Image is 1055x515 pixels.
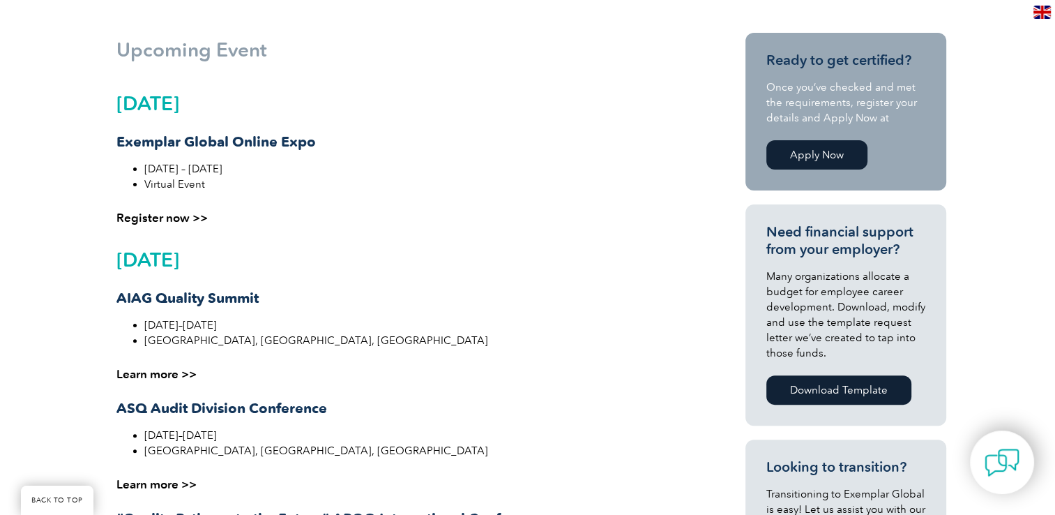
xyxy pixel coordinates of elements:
[116,367,197,381] a: Learn more >>
[116,290,259,306] strong: AIAG Quality Summit
[144,443,687,458] li: [GEOGRAPHIC_DATA], [GEOGRAPHIC_DATA], [GEOGRAPHIC_DATA]
[766,269,925,361] p: Many organizations allocate a budget for employee career development. Download, modify and use th...
[766,140,867,170] a: Apply Now
[144,177,687,192] li: Virtual Event
[766,223,925,258] h3: Need financial support from your employer?
[116,211,208,225] a: Register now >>
[116,133,316,150] strong: Exemplar Global Online Expo
[116,92,687,114] h2: [DATE]
[144,161,687,177] li: [DATE] – [DATE]
[116,400,327,417] strong: ASQ Audit Division Conference
[144,318,687,333] li: [DATE]–[DATE]
[1033,6,1051,19] img: en
[144,428,687,443] li: [DATE]–[DATE]
[766,52,925,69] h3: Ready to get certified?
[116,477,197,491] a: Learn more >>
[766,458,925,476] h3: Looking to transition?
[766,80,925,126] p: Once you’ve checked and met the requirements, register your details and Apply Now at
[144,333,687,348] li: [GEOGRAPHIC_DATA], [GEOGRAPHIC_DATA], [GEOGRAPHIC_DATA]
[766,375,911,405] a: Download Template
[116,40,688,59] h1: Upcoming Event
[985,445,1019,480] img: contact-chat.png
[116,248,687,271] h2: [DATE]
[21,486,93,515] a: BACK TO TOP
